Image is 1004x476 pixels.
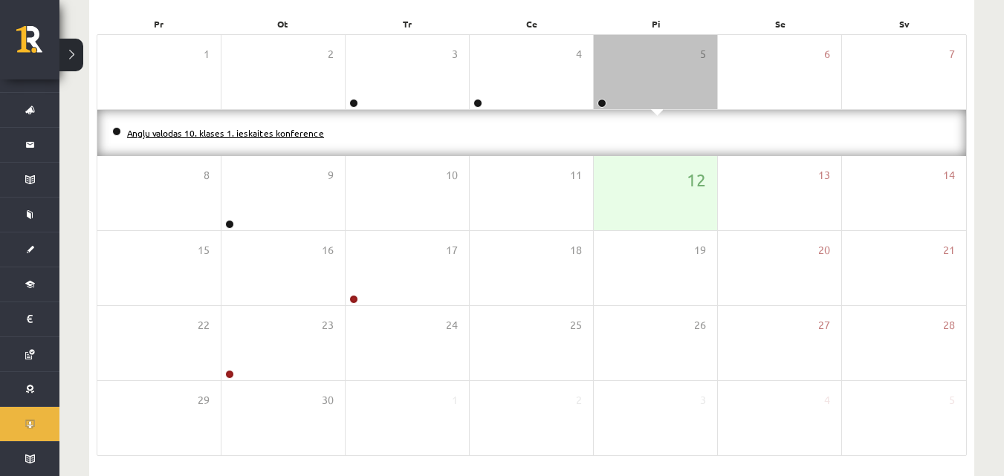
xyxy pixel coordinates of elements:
div: Pi [594,13,718,34]
span: 6 [824,46,830,62]
div: Se [718,13,842,34]
span: 16 [322,242,334,258]
span: 23 [322,317,334,333]
a: Angļu valodas 10. klases 1. ieskaites konference [127,127,324,139]
span: 14 [943,167,955,183]
span: 9 [328,167,334,183]
span: 4 [576,46,582,62]
span: 30 [322,392,334,408]
span: 1 [204,46,210,62]
span: 25 [570,317,582,333]
span: 2 [328,46,334,62]
span: 24 [446,317,458,333]
span: 7 [949,46,955,62]
span: 5 [700,46,706,62]
span: 3 [700,392,706,408]
span: 3 [452,46,458,62]
div: Ce [470,13,594,34]
span: 27 [818,317,830,333]
span: 26 [694,317,706,333]
span: 15 [198,242,210,258]
a: Rīgas 1. Tālmācības vidusskola [16,26,59,63]
div: Ot [221,13,345,34]
span: 8 [204,167,210,183]
span: 17 [446,242,458,258]
span: 10 [446,167,458,183]
span: 4 [824,392,830,408]
span: 28 [943,317,955,333]
span: 12 [687,167,706,192]
span: 20 [818,242,830,258]
span: 19 [694,242,706,258]
div: Sv [843,13,967,34]
span: 1 [452,392,458,408]
span: 5 [949,392,955,408]
span: 13 [818,167,830,183]
div: Pr [97,13,221,34]
span: 11 [570,167,582,183]
span: 21 [943,242,955,258]
span: 18 [570,242,582,258]
span: 2 [576,392,582,408]
span: 22 [198,317,210,333]
div: Tr [346,13,470,34]
span: 29 [198,392,210,408]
